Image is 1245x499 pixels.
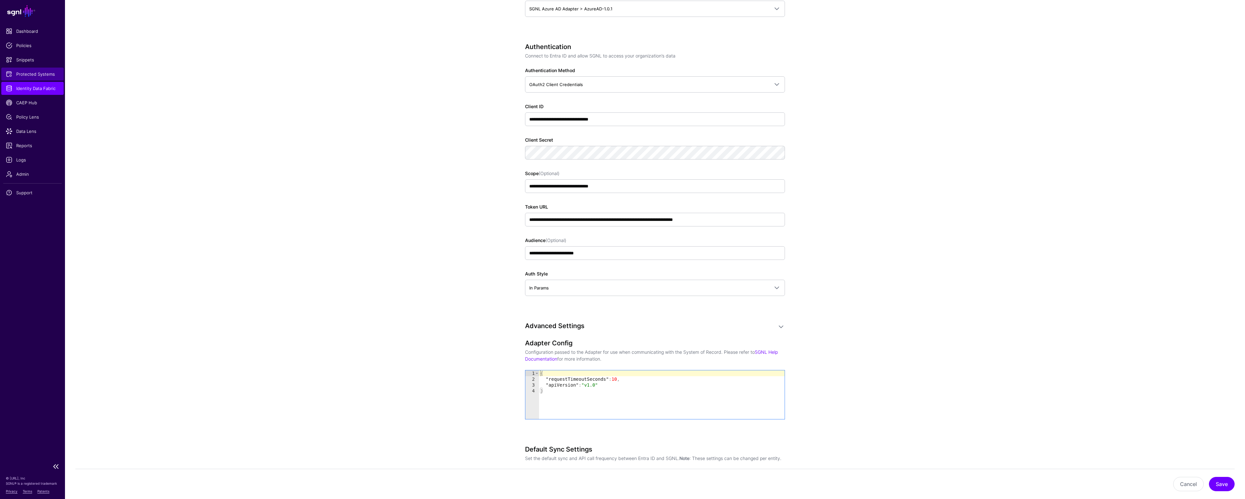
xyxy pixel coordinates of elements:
[6,128,59,134] span: Data Lens
[6,481,59,486] p: SGNL® is a registered trademark
[525,67,575,74] label: Authentication Method
[1,168,64,181] a: Admin
[525,455,785,462] p: Set the default sync and API call frequency between Entra ID and SGNL. : These settings can be ch...
[525,382,539,388] div: 3
[6,42,59,49] span: Policies
[525,349,785,362] p: Configuration passed to the Adapter for use when communicating with the System of Record. Please ...
[525,339,785,347] h3: Adapter Config
[525,170,559,177] label: Scope
[1,153,64,166] a: Logs
[4,4,61,18] a: SGNL
[525,388,539,394] div: 4
[545,237,566,243] span: (Optional)
[1,53,64,66] a: Snippets
[525,270,548,277] label: Auth Style
[679,455,689,461] strong: Note
[529,82,583,87] span: OAuth2 Client Credentials
[1,139,64,152] a: Reports
[525,376,539,382] div: 2
[1,82,64,95] a: Identity Data Fabric
[6,171,59,177] span: Admin
[37,489,49,493] a: Patents
[529,285,549,290] span: In Params
[6,85,59,92] span: Identity Data Fabric
[23,489,32,493] a: Terms
[1173,477,1204,491] button: Cancel
[1,25,64,38] a: Dashboard
[525,237,566,244] label: Audience
[6,189,59,196] span: Support
[1,39,64,52] a: Policies
[529,6,612,11] span: SGNL Azure AD Adapter > AzureAD-1.0.1
[1,110,64,123] a: Policy Lens
[1,125,64,138] a: Data Lens
[525,322,772,330] h3: Advanced Settings
[525,370,539,376] div: 1
[525,103,544,110] label: Client ID
[6,28,59,34] span: Dashboard
[539,171,559,176] span: (Optional)
[6,114,59,120] span: Policy Lens
[525,52,785,59] p: Connect to Entra ID and allow SGNL to access your organization’s data
[535,370,539,376] span: Toggle code folding, rows 1 through 4
[1209,477,1235,491] button: Save
[6,476,59,481] p: © [URL], Inc
[525,43,785,51] h3: Authentication
[525,203,548,210] label: Token URL
[6,99,59,106] span: CAEP Hub
[525,445,785,453] h3: Default Sync Settings
[6,489,18,493] a: Privacy
[525,136,553,143] label: Client Secret
[6,57,59,63] span: Snippets
[1,96,64,109] a: CAEP Hub
[6,71,59,77] span: Protected Systems
[1,68,64,81] a: Protected Systems
[6,157,59,163] span: Logs
[6,142,59,149] span: Reports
